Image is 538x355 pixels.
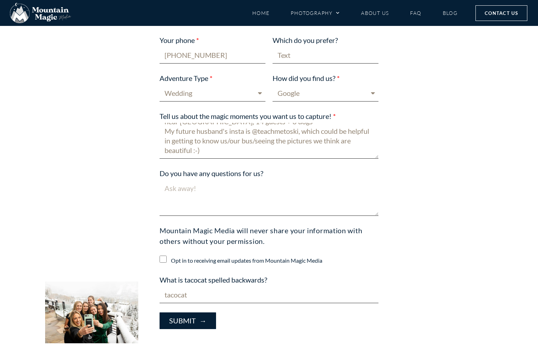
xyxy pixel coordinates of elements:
a: Photography [291,7,340,19]
label: Opt in to receiving email updates from Mountain Magic Media [171,257,322,264]
img: holding phone selfie group of women showing off engagement ring surprise proposal Aspen snowy win... [45,282,138,343]
a: FAQ [410,7,421,19]
input: Email, Call, or Text? [273,47,378,64]
a: Blog [443,7,458,19]
label: Your phone [160,35,199,47]
label: Which do you prefer? [273,35,338,47]
label: Do you have any questions for us? [160,168,263,180]
img: Mountain Magic Media photography logo Crested Butte Photographer [10,3,71,23]
label: How did you find us? [273,73,340,85]
span: → [195,316,205,325]
label: What is tacocat spelled backwards? [160,274,267,286]
input: Prove to us you’re not a robot. [160,286,378,303]
label: Adventure Type [160,73,212,85]
input: Only numbers and phone characters (#, -, *, etc) are accepted. [160,47,265,64]
div: Mountain Magic Media will never share your information with others without your permission. [156,225,382,246]
a: Home [252,7,270,19]
span: Submit [169,317,206,325]
a: About Us [361,7,389,19]
span: Contact Us [485,9,518,17]
a: Contact Us [475,5,527,21]
button: Submit→ [160,312,216,329]
nav: Menu [252,7,458,19]
label: Tell us about the magic moments you want us to capture! [160,111,336,123]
